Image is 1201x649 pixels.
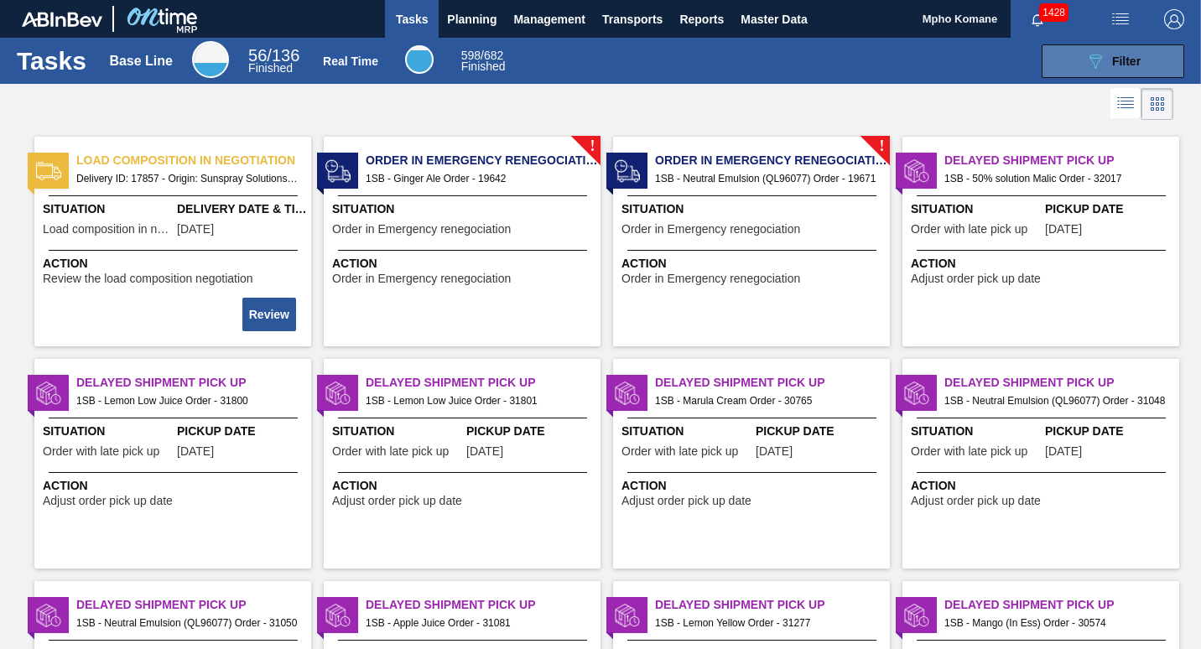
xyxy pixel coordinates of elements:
[621,223,800,236] span: Order in Emergency renegociation
[944,152,1179,169] span: Delayed Shipment Pick Up
[904,158,929,184] img: status
[43,200,173,218] span: Situation
[756,423,886,440] span: Pickup Date
[911,255,1175,273] span: Action
[366,374,600,392] span: Delayed Shipment Pick Up
[911,200,1041,218] span: Situation
[911,273,1041,285] span: Adjust order pick up date
[332,223,511,236] span: Order in Emergency renegociation
[1164,9,1184,29] img: Logout
[1141,88,1173,120] div: Card Vision
[655,169,876,188] span: 1SB - Neutral Emulsion (QL96077) Order - 19671
[1042,44,1184,78] button: Filter
[76,152,311,169] span: Load composition in negotiation
[323,55,378,68] div: Real Time
[879,140,884,153] span: !
[248,46,299,65] span: / 136
[911,223,1027,236] span: Order with late pick up
[393,9,430,29] span: Tasks
[621,255,886,273] span: Action
[17,51,86,70] h1: Tasks
[590,140,595,153] span: !
[655,374,890,392] span: Delayed Shipment Pick Up
[944,392,1166,410] span: 1SB - Neutral Emulsion (QL96077) Order - 31048
[621,273,800,285] span: Order in Emergency renegociation
[36,603,61,628] img: status
[904,381,929,406] img: status
[944,596,1179,614] span: Delayed Shipment Pick Up
[615,381,640,406] img: status
[332,477,596,495] span: Action
[22,12,102,27] img: TNhmsLtSVTkK8tSr43FrP2fwEKptu5GPRR3wAAAABJRU5ErkJggg==
[944,614,1166,632] span: 1SB - Mango (In Ess) Order - 30574
[43,273,253,285] span: Review the load composition negotiation
[76,596,311,614] span: Delayed Shipment Pick Up
[741,9,807,29] span: Master Data
[621,445,738,458] span: Order with late pick up
[911,477,1175,495] span: Action
[1011,8,1064,31] button: Notifications
[944,374,1179,392] span: Delayed Shipment Pick Up
[466,445,503,458] span: 09/17/2025
[332,255,596,273] span: Action
[43,445,159,458] span: Order with late pick up
[332,200,596,218] span: Situation
[332,445,449,458] span: Order with late pick up
[43,477,307,495] span: Action
[621,477,886,495] span: Action
[621,200,886,218] span: Situation
[461,49,481,62] span: 598
[1045,200,1175,218] span: Pickup Date
[904,603,929,628] img: status
[76,374,311,392] span: Delayed Shipment Pick Up
[242,298,296,331] button: Review
[177,423,307,440] span: Pickup Date
[244,296,298,333] div: Complete task: 2266064
[36,381,61,406] img: status
[43,255,307,273] span: Action
[405,45,434,74] div: Real Time
[366,169,587,188] span: 1SB - Ginger Ale Order - 19642
[366,614,587,632] span: 1SB - Apple Juice Order - 31081
[1110,88,1141,120] div: List Vision
[325,603,351,628] img: status
[43,495,173,507] span: Adjust order pick up date
[461,50,506,72] div: Real Time
[655,392,876,410] span: 1SB - Marula Cream Order - 30765
[76,169,298,188] span: Delivery ID: 17857 - Origin: Sunspray Solutions - Destination: 1SB
[655,596,890,614] span: Delayed Shipment Pick Up
[332,273,511,285] span: Order in Emergency renegociation
[1045,445,1082,458] span: 08/26/2025
[513,9,585,29] span: Management
[109,54,173,69] div: Base Line
[944,169,1166,188] span: 1SB - 50% solution Malic Order - 32017
[466,423,596,440] span: Pickup Date
[621,495,751,507] span: Adjust order pick up date
[461,60,506,73] span: Finished
[36,158,61,184] img: status
[1045,223,1082,236] span: 09/30/2025
[366,392,587,410] span: 1SB - Lemon Low Juice Order - 31801
[655,152,890,169] span: Order in Emergency renegociation
[756,445,793,458] span: 08/27/2025
[248,46,267,65] span: 56
[1110,9,1131,29] img: userActions
[177,445,214,458] span: 09/17/2025
[76,392,298,410] span: 1SB - Lemon Low Juice Order - 31800
[248,61,293,75] span: Finished
[615,603,640,628] img: status
[911,445,1027,458] span: Order with late pick up
[447,9,497,29] span: Planning
[461,49,504,62] span: / 682
[325,381,351,406] img: status
[332,495,462,507] span: Adjust order pick up date
[192,41,229,78] div: Base Line
[366,596,600,614] span: Delayed Shipment Pick Up
[177,200,307,218] span: Delivery Date & Time
[679,9,724,29] span: Reports
[366,152,600,169] span: Order in Emergency renegociation
[911,423,1041,440] span: Situation
[655,614,876,632] span: 1SB - Lemon Yellow Order - 31277
[1039,3,1068,22] span: 1428
[248,49,299,74] div: Base Line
